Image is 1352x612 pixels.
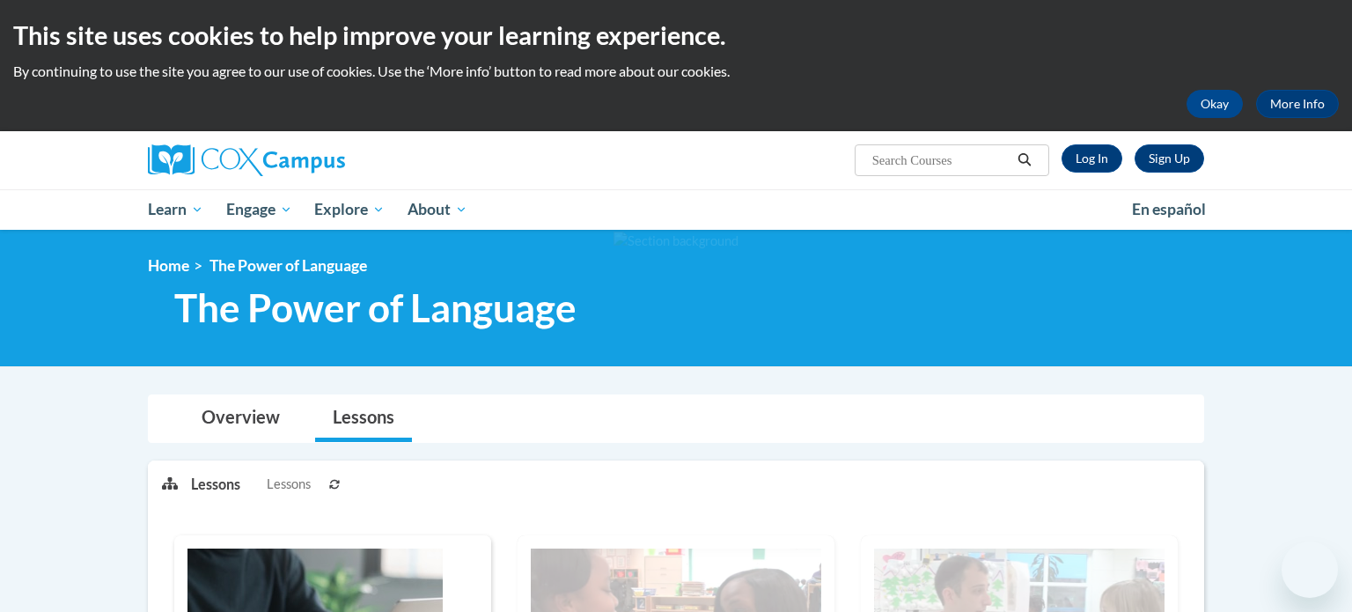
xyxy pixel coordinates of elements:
span: The Power of Language [174,284,577,331]
a: En español [1121,191,1217,228]
span: Lessons [267,475,311,494]
span: The Power of Language [209,256,367,275]
p: By continuing to use the site you agree to our use of cookies. Use the ‘More info’ button to read... [13,62,1339,81]
span: Engage [226,199,292,220]
button: Search [1011,150,1038,171]
span: About [408,199,467,220]
iframe: Button to launch messaging window [1282,542,1338,598]
button: Okay [1187,90,1243,118]
span: Explore [314,199,385,220]
span: En español [1132,200,1206,218]
a: Learn [136,189,215,230]
img: Cox Campus [148,144,345,176]
input: Search Courses [871,150,1011,171]
h2: This site uses cookies to help improve your learning experience. [13,18,1339,53]
a: Explore [303,189,396,230]
a: Overview [184,395,298,442]
a: Log In [1062,144,1122,173]
span: Learn [148,199,203,220]
a: Register [1135,144,1204,173]
a: Engage [215,189,304,230]
a: Lessons [315,395,412,442]
a: About [396,189,479,230]
a: More Info [1256,90,1339,118]
img: Section background [614,232,738,251]
div: Main menu [121,189,1231,230]
a: Cox Campus [148,144,482,176]
a: Home [148,256,189,275]
p: Lessons [191,475,240,494]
